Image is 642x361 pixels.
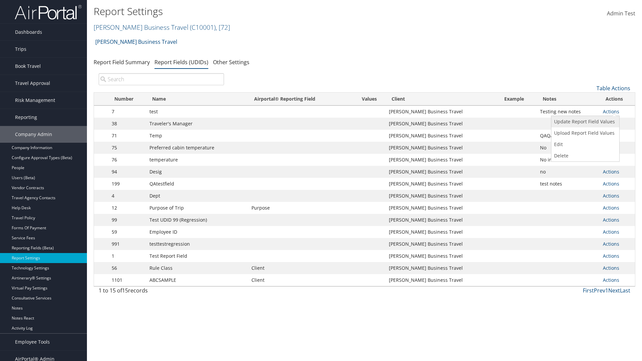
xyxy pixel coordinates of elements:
td: 94 [108,166,146,178]
img: airportal-logo.png [15,4,82,20]
a: Actions [603,229,619,235]
a: Actions [603,108,619,115]
a: Actions [603,193,619,199]
td: [PERSON_NAME] Business Travel [386,262,498,274]
td: [PERSON_NAME] Business Travel [386,274,498,286]
td: Temp [146,130,248,142]
span: Reporting [15,109,37,126]
td: 76 [108,154,146,166]
span: , [ 72 ] [216,23,230,32]
a: Actions [603,180,619,187]
a: Upload Report Field Values [551,127,618,139]
td: [PERSON_NAME] Business Travel [386,166,498,178]
a: Edit [551,139,618,150]
td: Employee ID [146,226,248,238]
a: Other Settings [213,58,249,66]
th: Client [386,93,498,106]
td: Client [248,274,353,286]
h1: Report Settings [94,4,455,18]
a: Actions [603,217,619,223]
span: Book Travel [15,58,41,75]
td: Purpose of Trip [146,202,248,214]
th: Number [108,93,146,106]
td: Rule Class [146,262,248,274]
td: [PERSON_NAME] Business Travel [386,202,498,214]
td: 59 [108,226,146,238]
span: Company Admin [15,126,52,143]
a: Prev [594,287,605,294]
a: Delete [551,150,618,161]
a: Report Fields (UDIDs) [154,58,208,66]
td: [PERSON_NAME] Business Travel [386,118,498,130]
div: 1 to 15 of records [99,286,224,298]
a: Actions [603,277,619,283]
th: Actions [600,93,635,106]
td: Client [248,262,353,274]
span: Employee Tools [15,334,50,350]
td: ABCSAMPLE [146,274,248,286]
th: Name [146,93,248,106]
input: Search [99,73,224,85]
td: 56 [108,262,146,274]
a: Actions [603,241,619,247]
a: 1 [605,287,608,294]
span: Dashboards [15,24,42,40]
td: 1101 [108,274,146,286]
span: 15 [122,287,128,294]
td: Desig [146,166,248,178]
td: temperature [146,154,248,166]
a: Actions [603,205,619,211]
td: [PERSON_NAME] Business Travel [386,238,498,250]
th: Example [498,93,537,106]
th: Values [353,93,386,106]
td: No [537,142,600,154]
td: Dept [146,190,248,202]
a: Table Actions [597,85,630,92]
td: 199 [108,178,146,190]
span: Trips [15,41,26,57]
span: Risk Management [15,92,55,109]
td: Purpose [248,202,353,214]
a: Actions [603,265,619,271]
td: [PERSON_NAME] Business Travel [386,214,498,226]
td: 4 [108,190,146,202]
td: [PERSON_NAME] Business Travel [386,250,498,262]
a: [PERSON_NAME] Business Travel [94,23,230,32]
a: Report Field Summary [94,58,150,66]
td: 12 [108,202,146,214]
a: Actions [603,253,619,259]
td: 38 [108,118,146,130]
a: [PERSON_NAME] Business Travel [95,35,177,48]
td: no [537,166,600,178]
a: Actions [603,168,619,175]
td: [PERSON_NAME] Business Travel [386,106,498,118]
a: Next [608,287,620,294]
td: 71 [108,130,146,142]
td: Test Report Field [146,250,248,262]
td: Preferred cabin temperature [146,142,248,154]
td: QAtestfield [146,178,248,190]
th: Notes [537,93,600,106]
td: [PERSON_NAME] Business Travel [386,130,498,142]
a: Update Report Field Values [551,116,618,127]
span: Admin Test [607,10,635,17]
td: 75 [108,142,146,154]
td: test [146,106,248,118]
td: 1 [108,250,146,262]
span: ( C10001 ) [190,23,216,32]
td: Testing new notes [537,106,600,118]
td: test notes [537,178,600,190]
td: [PERSON_NAME] Business Travel [386,154,498,166]
td: [PERSON_NAME] Business Travel [386,190,498,202]
td: 99 [108,214,146,226]
a: Admin Test [607,3,635,24]
td: testtestregression [146,238,248,250]
td: 7 [108,106,146,118]
td: [PERSON_NAME] Business Travel [386,226,498,238]
span: Travel Approval [15,75,50,92]
td: Traveler's Manager [146,118,248,130]
a: Last [620,287,630,294]
td: QAQA test [537,130,600,142]
td: 991 [108,238,146,250]
td: No internotes [537,154,600,166]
